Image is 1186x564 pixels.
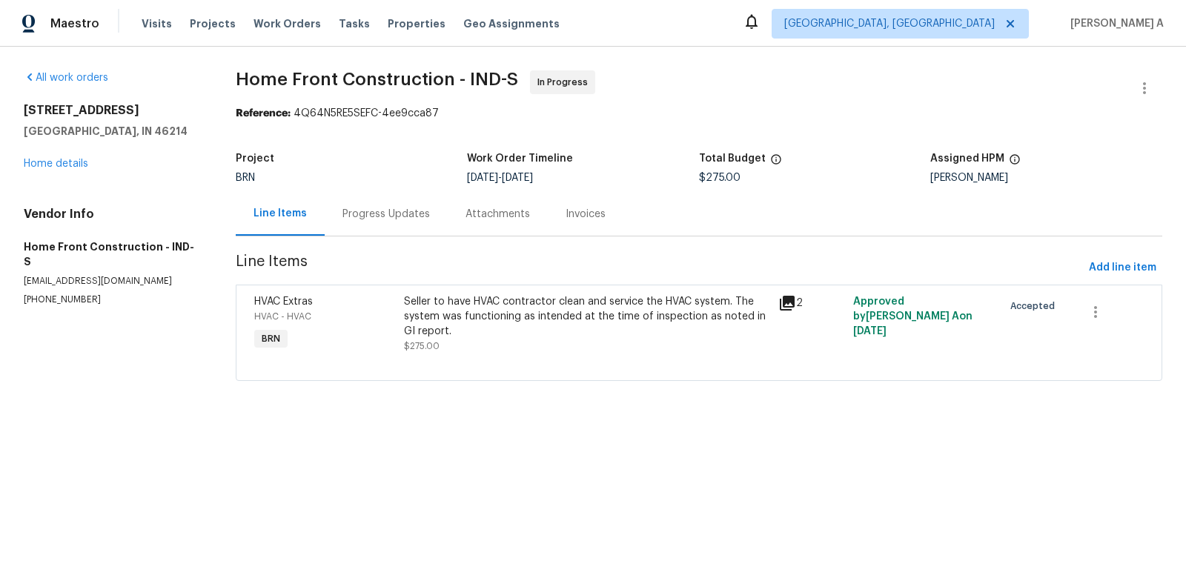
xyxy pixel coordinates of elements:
[50,16,99,31] span: Maestro
[190,16,236,31] span: Projects
[699,173,741,183] span: $275.00
[254,312,311,321] span: HVAC - HVAC
[463,16,560,31] span: Geo Assignments
[142,16,172,31] span: Visits
[1089,259,1156,277] span: Add line item
[236,173,255,183] span: BRN
[254,16,321,31] span: Work Orders
[699,153,766,164] h5: Total Budget
[1009,153,1021,173] span: The hpm assigned to this work order.
[339,19,370,29] span: Tasks
[537,75,594,90] span: In Progress
[236,108,291,119] b: Reference:
[342,207,430,222] div: Progress Updates
[853,296,973,336] span: Approved by [PERSON_NAME] A on
[256,331,286,346] span: BRN
[467,173,498,183] span: [DATE]
[236,70,518,88] span: Home Front Construction - IND-S
[778,294,844,312] div: 2
[254,296,313,307] span: HVAC Extras
[388,16,445,31] span: Properties
[24,239,200,269] h5: Home Front Construction - IND-S
[236,254,1083,282] span: Line Items
[930,173,1162,183] div: [PERSON_NAME]
[502,173,533,183] span: [DATE]
[467,173,533,183] span: -
[24,207,200,222] h4: Vendor Info
[24,73,108,83] a: All work orders
[853,326,887,336] span: [DATE]
[404,342,440,351] span: $275.00
[1064,16,1164,31] span: [PERSON_NAME] A
[770,153,782,173] span: The total cost of line items that have been proposed by Opendoor. This sum includes line items th...
[466,207,530,222] div: Attachments
[566,207,606,222] div: Invoices
[24,293,200,306] p: [PHONE_NUMBER]
[24,159,88,169] a: Home details
[467,153,573,164] h5: Work Order Timeline
[1010,299,1061,313] span: Accepted
[24,275,200,288] p: [EMAIL_ADDRESS][DOMAIN_NAME]
[24,124,200,139] h5: [GEOGRAPHIC_DATA], IN 46214
[236,106,1162,121] div: 4Q64N5RE5SEFC-4ee9cca87
[236,153,274,164] h5: Project
[254,206,307,221] div: Line Items
[1083,254,1162,282] button: Add line item
[404,294,769,339] div: Seller to have HVAC contractor clean and service the HVAC system. The system was functioning as i...
[930,153,1004,164] h5: Assigned HPM
[24,103,200,118] h2: [STREET_ADDRESS]
[784,16,995,31] span: [GEOGRAPHIC_DATA], [GEOGRAPHIC_DATA]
